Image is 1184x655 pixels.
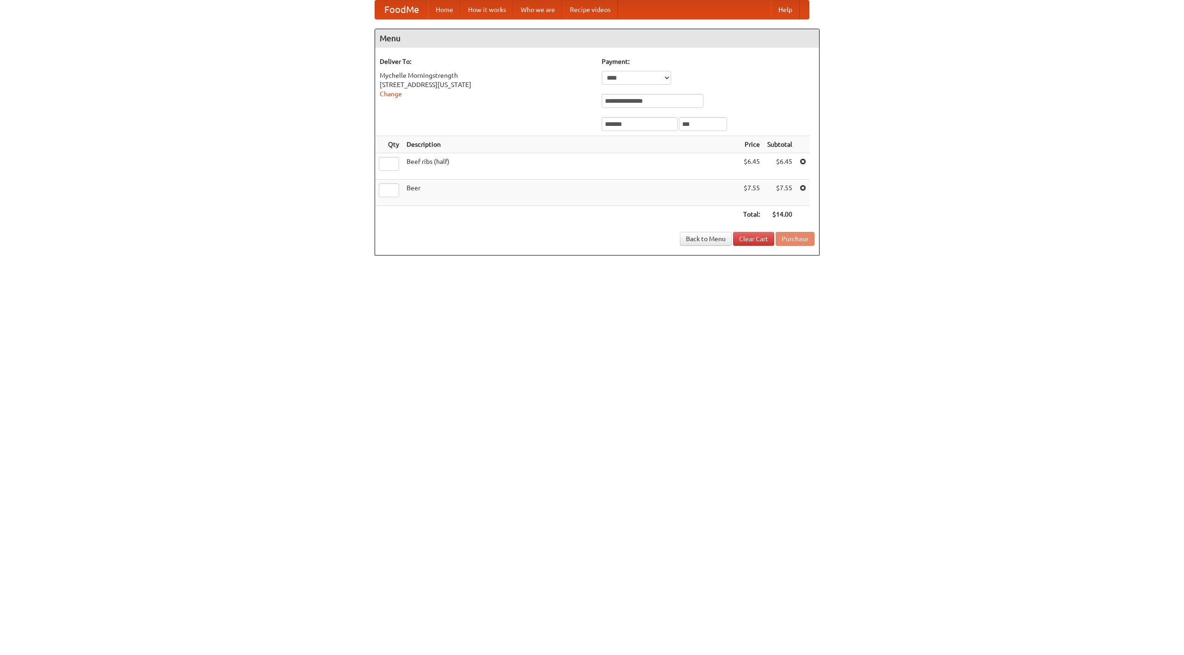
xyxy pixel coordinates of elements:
th: $14.00 [764,206,796,223]
h5: Payment: [602,57,814,66]
a: Change [380,90,402,98]
th: Subtotal [764,136,796,153]
a: Help [771,0,800,19]
td: Beef ribs (half) [403,153,740,180]
th: Total: [740,206,764,223]
th: Qty [375,136,403,153]
a: Who we are [513,0,562,19]
td: $6.45 [740,153,764,180]
a: Clear Cart [733,232,774,246]
div: Mychelle Morningstrength [380,71,592,80]
td: $7.55 [740,180,764,206]
h4: Menu [375,29,819,48]
button: Purchase [776,232,814,246]
a: Back to Menu [680,232,732,246]
a: Recipe videos [562,0,618,19]
td: Beer [403,180,740,206]
div: [STREET_ADDRESS][US_STATE] [380,80,592,89]
td: $7.55 [764,180,796,206]
a: Home [428,0,461,19]
th: Price [740,136,764,153]
a: How it works [461,0,513,19]
th: Description [403,136,740,153]
td: $6.45 [764,153,796,180]
a: FoodMe [375,0,428,19]
h5: Deliver To: [380,57,592,66]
